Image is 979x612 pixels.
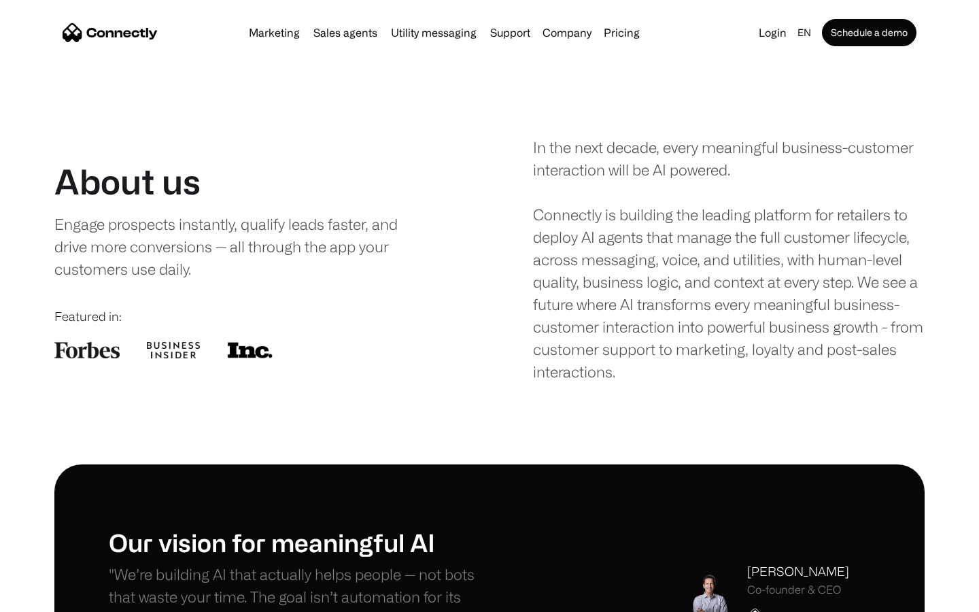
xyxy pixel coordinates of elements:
div: [PERSON_NAME] [747,562,849,581]
a: Schedule a demo [822,19,916,46]
div: Company [543,23,591,42]
aside: Language selected: English [14,587,82,607]
a: Utility messaging [385,27,482,38]
div: en [797,23,811,42]
div: Engage prospects instantly, qualify leads faster, and drive more conversions — all through the ap... [54,213,426,280]
div: Co-founder & CEO [747,583,849,596]
div: Featured in: [54,307,446,326]
a: Marketing [243,27,305,38]
div: In the next decade, every meaningful business-customer interaction will be AI powered. Connectly ... [533,136,925,383]
h1: About us [54,161,201,202]
a: Support [485,27,536,38]
h1: Our vision for meaningful AI [109,528,489,557]
a: Sales agents [308,27,383,38]
a: Pricing [598,27,645,38]
ul: Language list [27,588,82,607]
a: Login [753,23,792,42]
